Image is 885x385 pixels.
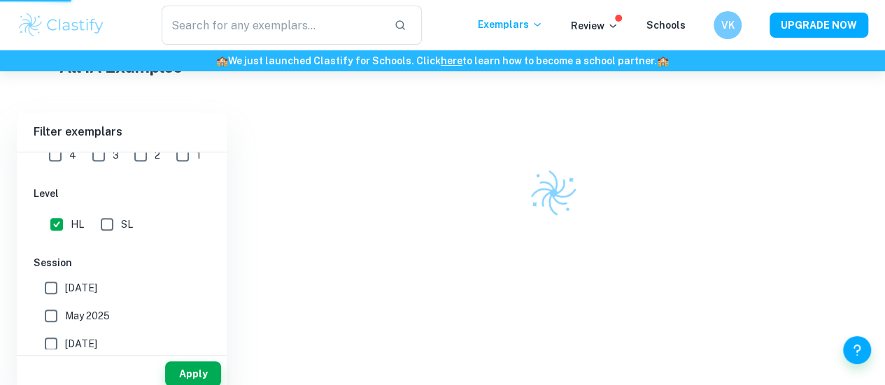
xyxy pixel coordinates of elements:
button: VK [714,11,742,39]
a: here [441,55,462,66]
button: Help and Feedback [843,336,871,364]
input: Search for any exemplars... [162,6,383,45]
h6: We just launched Clastify for Schools. Click to learn how to become a school partner. [3,53,882,68]
span: 3 [113,147,119,163]
img: Clastify logo [526,166,581,220]
span: 🏫 [216,55,228,66]
span: [DATE] [65,280,97,296]
span: May 2025 [65,308,110,324]
span: 4 [69,147,76,163]
span: HL [71,217,84,232]
span: 1 [197,147,201,163]
h6: Filter exemplars [17,112,227,152]
p: Exemplars [478,17,543,32]
img: Clastify logo [17,11,106,39]
span: 2 [155,147,160,163]
span: 🏫 [657,55,669,66]
h6: Level [34,186,210,201]
h6: Session [34,255,210,270]
a: Schools [646,20,686,31]
button: UPGRADE NOW [770,13,868,38]
span: SL [121,217,133,232]
p: Review [571,18,618,34]
h6: VK [720,17,736,33]
span: [DATE] [65,336,97,351]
